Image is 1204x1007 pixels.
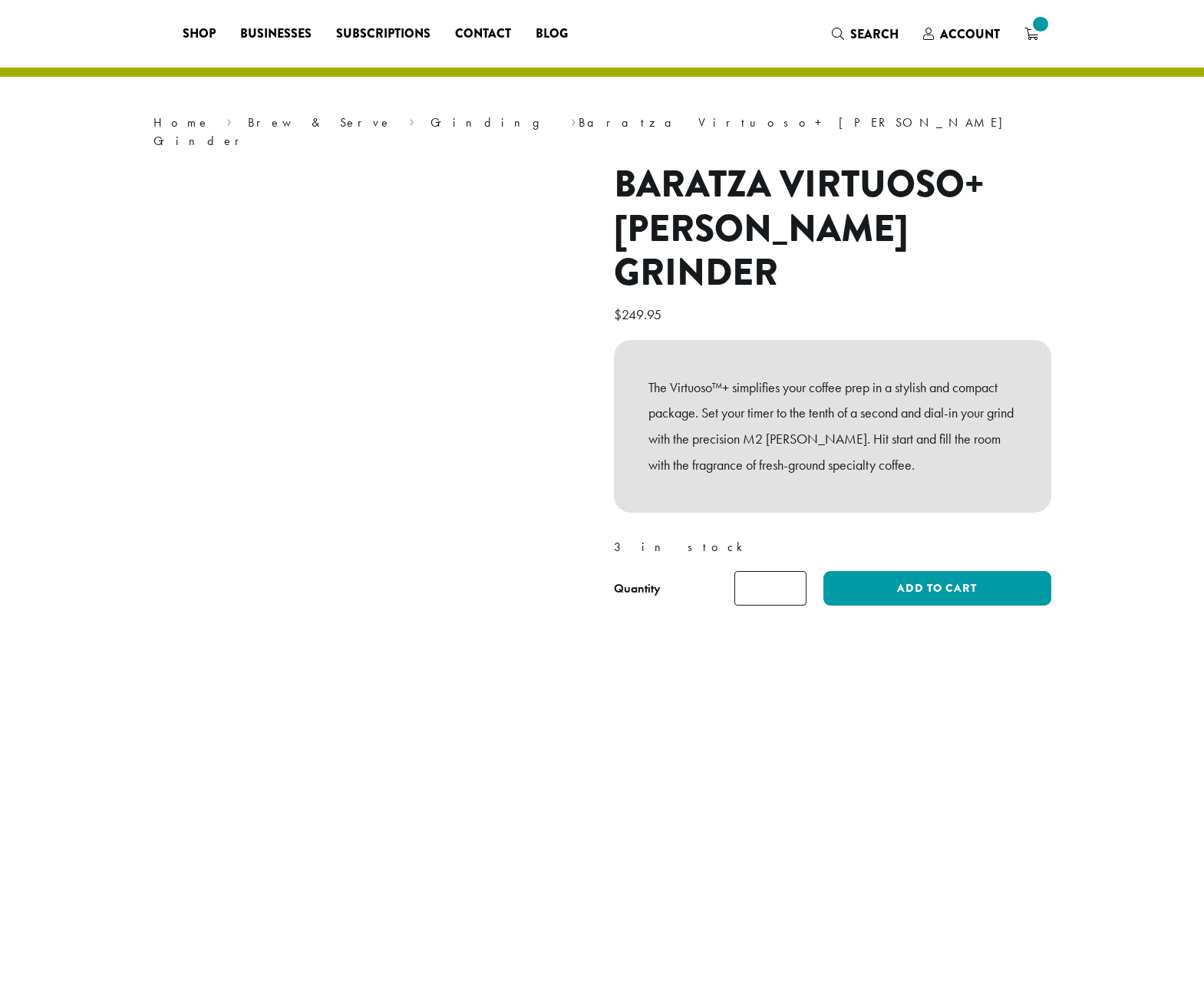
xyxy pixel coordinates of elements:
[430,114,555,130] a: Grinding
[170,21,228,46] a: Shop
[614,163,1051,295] h1: Baratza Virtuoso+ [PERSON_NAME] Grinder
[336,25,430,44] span: Subscriptions
[183,25,216,44] span: Shop
[614,536,1051,559] p: 3 in stock
[571,108,576,132] span: ›
[734,571,807,606] input: Product quantity
[940,25,1000,43] span: Account
[455,25,511,44] span: Contact
[614,305,665,323] bdi: 249.95
[248,114,392,130] a: Brew & Serve
[614,305,622,323] span: $
[850,25,899,43] span: Search
[226,108,232,132] span: ›
[823,571,1051,606] button: Add to cart
[153,114,210,130] a: Home
[820,21,911,47] a: Search
[614,579,661,598] div: Quantity
[409,108,414,132] span: ›
[153,114,1051,150] nav: Breadcrumb
[648,375,1017,478] p: The Virtuoso™+ simplifies your coffee prep in a stylish and compact package. Set your timer to th...
[536,25,568,44] span: Blog
[240,25,312,44] span: Businesses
